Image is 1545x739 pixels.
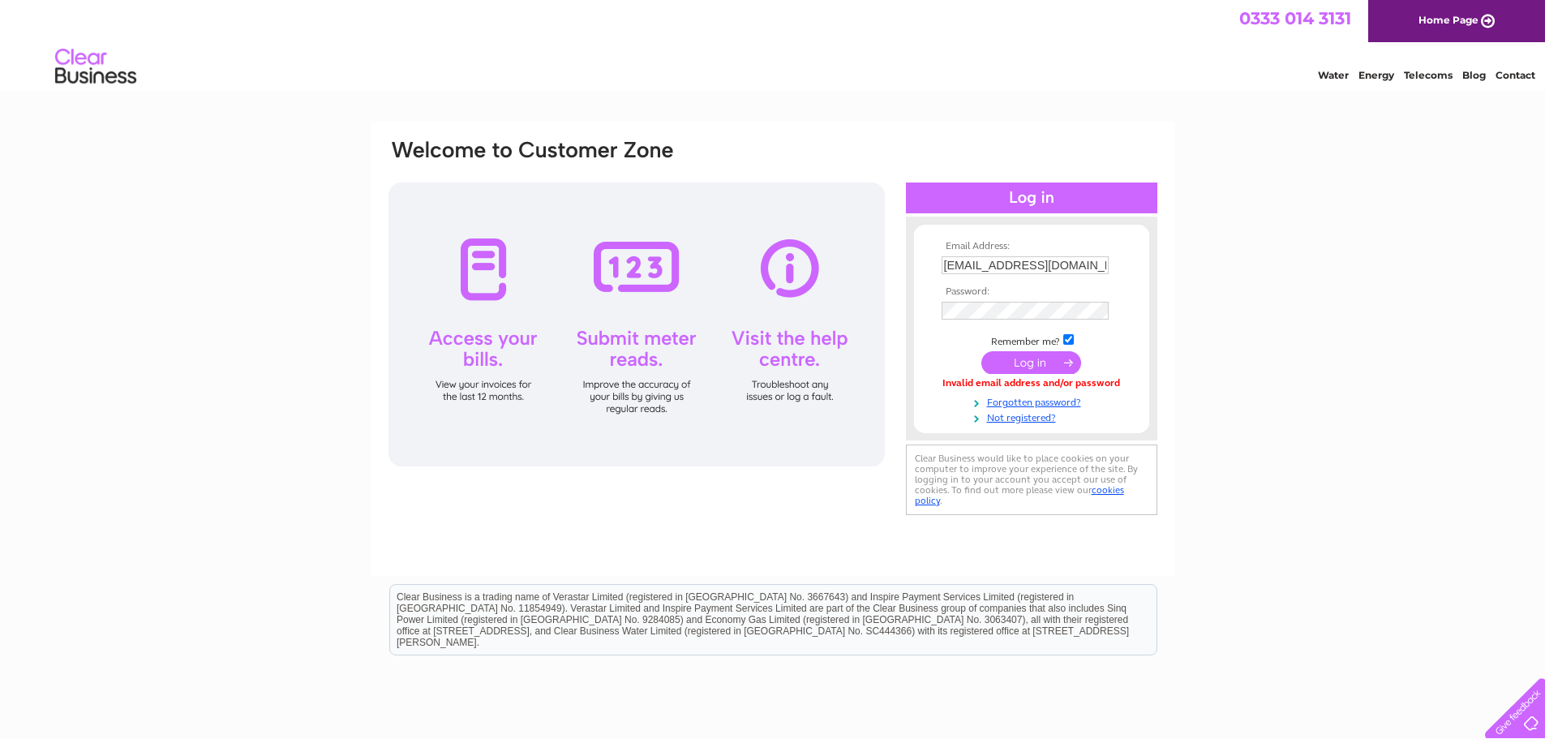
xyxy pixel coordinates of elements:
a: Energy [1358,69,1394,81]
a: Water [1318,69,1349,81]
td: Remember me? [938,332,1126,348]
a: cookies policy [915,484,1124,506]
a: Forgotten password? [942,393,1126,409]
div: Clear Business would like to place cookies on your computer to improve your experience of the sit... [906,445,1157,515]
a: Not registered? [942,409,1126,424]
th: Email Address: [938,241,1126,252]
div: Invalid email address and/or password [942,378,1122,389]
a: Contact [1496,69,1535,81]
a: 0333 014 3131 [1239,8,1351,28]
th: Password: [938,286,1126,298]
img: logo.png [54,42,137,92]
input: Submit [981,351,1081,374]
a: Blog [1462,69,1486,81]
a: Telecoms [1404,69,1453,81]
div: Clear Business is a trading name of Verastar Limited (registered in [GEOGRAPHIC_DATA] No. 3667643... [390,9,1157,79]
